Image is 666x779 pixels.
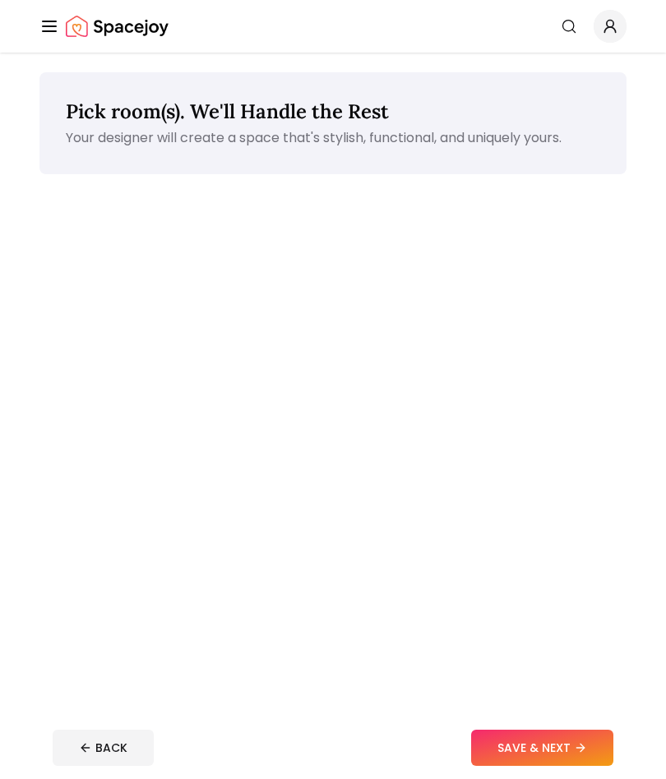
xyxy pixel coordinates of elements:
p: Your designer will create a space that's stylish, functional, and uniquely yours. [66,128,600,148]
img: Spacejoy Logo [66,10,169,43]
button: BACK [53,730,154,766]
span: Pick room(s). We'll Handle the Rest [66,99,389,124]
button: SAVE & NEXT [471,730,613,766]
a: Spacejoy [66,10,169,43]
